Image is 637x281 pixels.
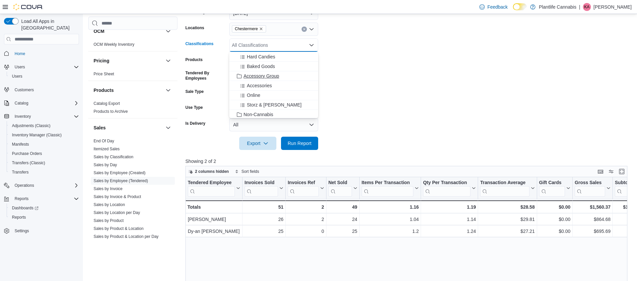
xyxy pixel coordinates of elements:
span: Transfers [9,168,79,176]
input: Dark Mode [513,3,527,10]
div: 1.04 [362,216,419,224]
button: Open list of options [309,27,314,32]
div: Transaction Average [480,180,529,197]
button: OCM [94,28,163,35]
h3: Products [94,87,114,94]
span: KA [584,3,590,11]
span: Purchase Orders [12,151,42,156]
a: End Of Day [94,139,114,143]
button: Export [239,137,276,150]
span: Home [15,51,25,56]
span: Accessories [247,82,272,89]
div: 25 [328,228,357,236]
p: | [579,3,580,11]
div: Invoices Ref [288,180,318,197]
button: Inventory [1,112,82,121]
span: Sales by Employee (Tendered) [94,178,148,183]
a: Dashboards [7,203,82,213]
span: Load All Apps in [GEOGRAPHIC_DATA] [19,18,79,31]
div: OCM [88,40,177,51]
div: $1,560.37 [575,203,610,211]
div: 51 [245,203,283,211]
span: Settings [15,228,29,234]
div: $28.58 [480,203,534,211]
p: Showing 2 of 2 [185,158,632,165]
a: Sales by Day [94,163,117,167]
label: Use Type [185,105,203,110]
span: Dashboards [12,205,38,211]
button: Inventory Manager (Classic) [7,130,82,140]
button: Reports [12,195,31,203]
div: 1.2 [362,228,419,236]
span: Reports [15,196,29,201]
p: Plantlife Cannabis [539,3,576,11]
button: Operations [12,181,37,189]
div: Kieran Alvas [583,3,591,11]
span: Reports [12,215,26,220]
div: 0 [288,228,324,236]
a: Sales by Classification [94,155,133,159]
span: Online [247,92,260,99]
button: Users [7,72,82,81]
span: Storz & [PERSON_NAME] [247,102,302,108]
button: Net Sold [328,180,357,197]
div: Net Sold [328,180,352,197]
button: Invoices Sold [245,180,283,197]
a: Sales by Product & Location [94,226,144,231]
button: Sort fields [232,168,262,176]
span: Feedback [487,4,508,10]
button: Tendered Employee [188,180,240,197]
button: Non-Cannabis [229,110,318,119]
div: 1.19 [423,203,476,211]
button: Products [164,86,172,94]
span: Non-Cannabis [244,111,273,118]
span: Purchase Orders [9,150,79,158]
span: Export [243,137,272,150]
a: Manifests [9,140,32,148]
h3: OCM [94,28,105,35]
span: Reports [9,213,79,221]
nav: Complex example [4,46,79,253]
button: Sales [164,124,172,132]
span: Sales by Day [94,162,117,168]
button: Transfers (Classic) [7,158,82,168]
div: $864.68 [575,216,610,224]
span: Inventory [15,114,31,119]
p: [PERSON_NAME] [594,3,632,11]
button: Users [12,63,28,71]
span: Baked Goods [247,63,275,70]
div: 25 [245,228,283,236]
button: Reports [1,194,82,203]
button: Home [1,48,82,58]
span: Transfers (Classic) [12,160,45,166]
button: Transfers [7,168,82,177]
span: Users [9,72,79,80]
div: $27.21 [480,228,534,236]
span: Catalog [12,99,79,107]
span: Sales by Invoice & Product [94,194,141,199]
span: Sort fields [242,169,259,174]
a: Home [12,50,28,58]
div: 2 [288,203,324,211]
button: 2 columns hidden [186,168,232,176]
span: Adjustments (Classic) [12,123,50,128]
button: Settings [1,226,82,236]
div: Items Per Transaction [361,180,413,197]
a: Transfers [9,168,31,176]
a: Inventory Manager (Classic) [9,131,64,139]
span: Transfers [12,170,29,175]
button: Products [94,87,163,94]
div: $29.81 [480,216,534,224]
span: Settings [12,227,79,235]
span: Chestermere [232,25,266,33]
label: Tendered By Employees [185,70,227,81]
div: Qty Per Transaction [423,180,470,197]
span: Customers [15,87,34,93]
span: Sales by Employee (Created) [94,170,146,176]
div: Tendered Employee [188,180,235,197]
div: $0.00 [539,216,570,224]
button: Qty Per Transaction [423,180,476,197]
button: Online [229,91,318,100]
span: Users [15,64,25,70]
button: Users [1,62,82,72]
